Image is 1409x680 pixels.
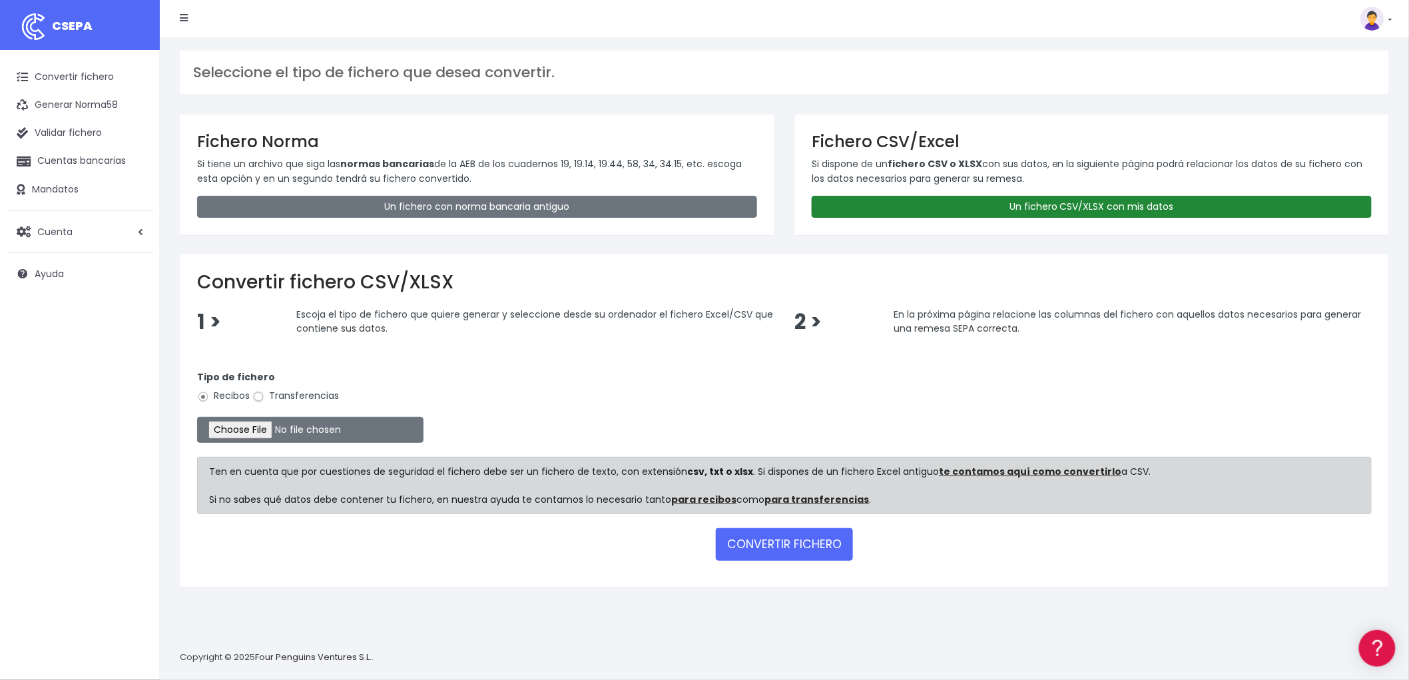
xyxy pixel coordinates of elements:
h3: Seleccione el tipo de fichero que desea convertir. [193,64,1376,81]
a: te contamos aquí como convertirlo [940,465,1122,478]
span: 2 > [794,308,822,336]
h3: Fichero Norma [197,132,757,151]
div: Ten en cuenta que por cuestiones de seguridad el fichero debe ser un fichero de texto, con extens... [197,457,1372,514]
strong: fichero CSV o XLSX [888,157,982,170]
a: Mandatos [7,176,153,204]
p: Si tiene un archivo que siga las de la AEB de los cuadernos 19, 19.14, 19.44, 58, 34, 34.15, etc.... [197,157,757,186]
span: En la próxima página relacione las columnas del fichero con aquellos datos necesarios para genera... [894,308,1361,336]
button: CONVERTIR FICHERO [716,528,853,560]
a: para recibos [672,493,737,506]
img: logo [17,10,50,43]
span: CSEPA [52,17,93,34]
a: Problemas habituales [13,189,253,210]
strong: normas bancarias [340,157,434,170]
a: Cuentas bancarias [7,147,153,175]
div: Convertir ficheros [13,147,253,160]
a: Convertir fichero [7,63,153,91]
a: Validar fichero [7,119,153,147]
a: POWERED BY ENCHANT [183,384,256,396]
a: Formatos [13,169,253,189]
div: Información general [13,93,253,105]
span: Ayuda [35,267,64,280]
label: Recibos [197,389,250,403]
a: Un fichero con norma bancaria antiguo [197,196,757,218]
h3: Fichero CSV/Excel [812,132,1372,151]
a: Generar Norma58 [7,91,153,119]
span: Cuenta [37,224,73,238]
label: Transferencias [252,389,339,403]
h2: Convertir fichero CSV/XLSX [197,271,1372,294]
span: Escoja el tipo de fichero que quiere generar y seleccione desde su ordenador el fichero Excel/CSV... [296,308,773,336]
a: General [13,286,253,306]
a: API [13,340,253,361]
p: Copyright © 2025 . [180,651,374,665]
a: para transferencias [765,493,870,506]
a: Un fichero CSV/XLSX con mis datos [812,196,1372,218]
a: Perfiles de empresas [13,230,253,251]
div: Facturación [13,264,253,277]
button: Contáctanos [13,356,253,380]
strong: csv, txt o xlsx [688,465,754,478]
a: Información general [13,113,253,134]
a: Videotutoriales [13,210,253,230]
img: profile [1360,7,1384,31]
a: Cuenta [7,218,153,246]
div: Programadores [13,320,253,332]
a: Four Penguins Ventures S.L. [255,651,372,663]
strong: Tipo de fichero [197,370,275,384]
span: 1 > [197,308,221,336]
p: Si dispone de un con sus datos, en la siguiente página podrá relacionar los datos de su fichero c... [812,157,1372,186]
a: Ayuda [7,260,153,288]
